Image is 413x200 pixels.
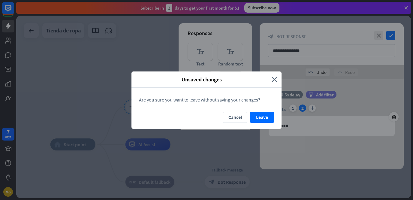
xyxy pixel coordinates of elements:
[5,2,23,20] button: Open LiveChat chat widget
[272,76,277,83] i: close
[139,97,260,103] span: Are you sure you want to leave without saving your changes?
[136,76,267,83] span: Unsaved changes
[250,112,274,123] button: Leave
[223,112,247,123] button: Cancel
